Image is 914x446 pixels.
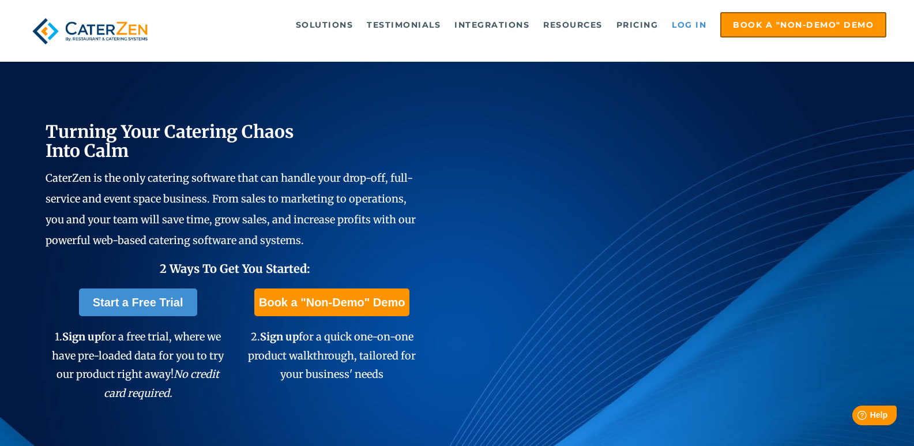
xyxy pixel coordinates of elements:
a: Solutions [290,13,359,36]
img: caterzen [28,12,152,50]
a: Log in [666,13,712,36]
span: 2. for a quick one-on-one product walkthrough, tailored for your business' needs [248,330,416,381]
span: 2 Ways To Get You Started: [160,261,310,276]
span: Sign up [260,330,299,343]
em: No credit card required. [104,368,220,399]
a: Pricing [611,13,664,36]
a: Resources [537,13,608,36]
span: 1. for a free trial, where we have pre-loaded data for you to try our product right away! [52,330,224,399]
a: Testimonials [361,13,446,36]
span: Turning Your Catering Chaos Into Calm [46,121,294,162]
a: Book a "Non-Demo" Demo [254,288,409,316]
a: Start a Free Trial [79,288,197,316]
a: Integrations [449,13,535,36]
span: CaterZen is the only catering software that can handle your drop-off, full-service and event spac... [46,171,416,247]
a: Book a "Non-Demo" Demo [720,12,886,38]
iframe: Help widget launcher [811,401,901,433]
span: Sign up [62,330,101,343]
div: Navigation Menu [174,12,886,38]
